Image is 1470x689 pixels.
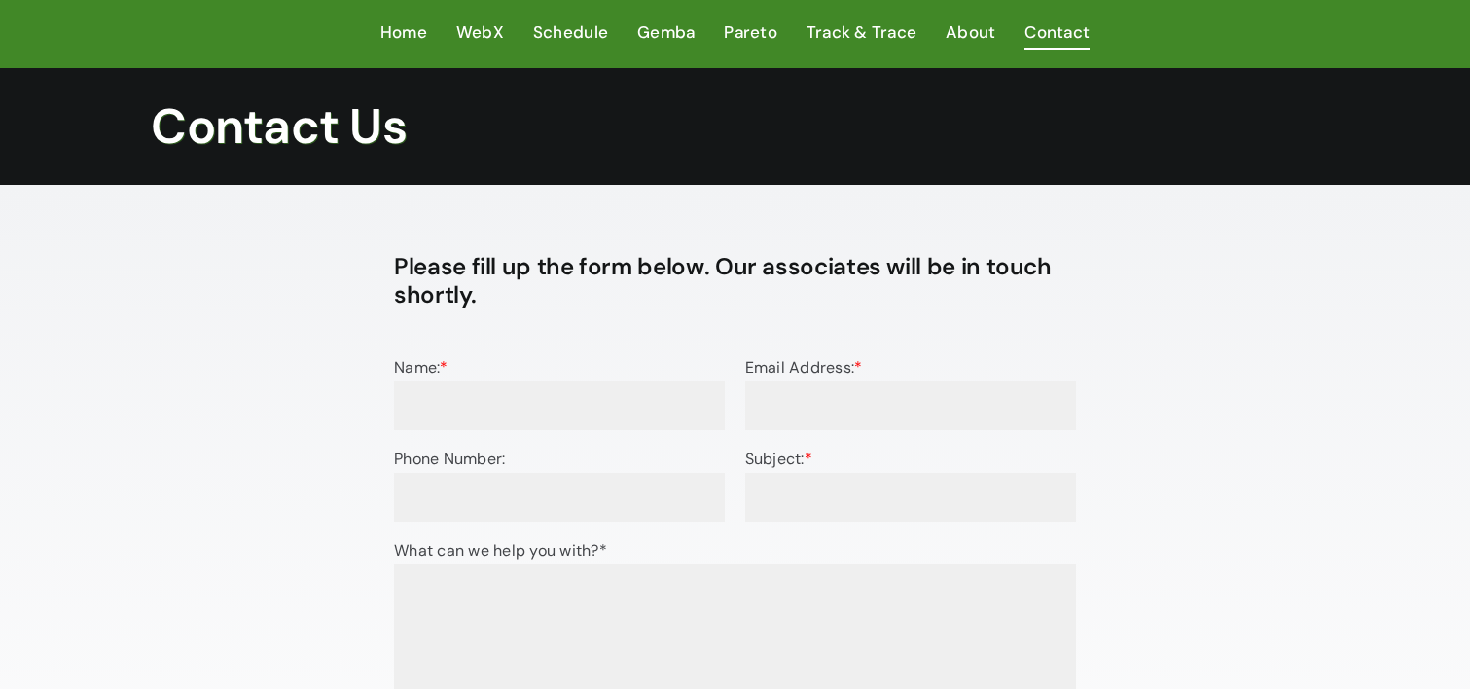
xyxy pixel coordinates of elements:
span: Pareto [724,18,777,47]
a: Contact [1024,18,1090,49]
input: Name:* [394,381,725,430]
span: About [946,18,995,47]
a: Pareto [724,18,777,49]
input: Subject:* [745,473,1076,522]
a: Gemba [637,18,695,49]
a: Home [380,18,427,49]
label: Name: [394,357,725,415]
span: WebX [456,18,504,47]
span: Track & Trace [807,18,916,47]
label: Phone Number: [394,449,725,506]
span: Gemba [637,18,695,47]
h1: Contact Us [151,97,1318,156]
a: WebX [456,18,504,49]
a: Schedule [533,18,608,49]
label: Subject: [745,449,1076,506]
input: Phone Number: [394,473,725,522]
input: Email Address:* [745,381,1076,430]
a: About [946,18,995,49]
span: Home [380,18,427,47]
span: Schedule [533,18,608,47]
h3: Please fill up the form below. Our associates will be in touch shortly. [394,253,1076,309]
span: Contact [1024,18,1090,47]
a: Track & Trace [807,18,916,49]
label: What can we help you with?* [394,540,1076,641]
label: Email Address: [745,357,1076,415]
